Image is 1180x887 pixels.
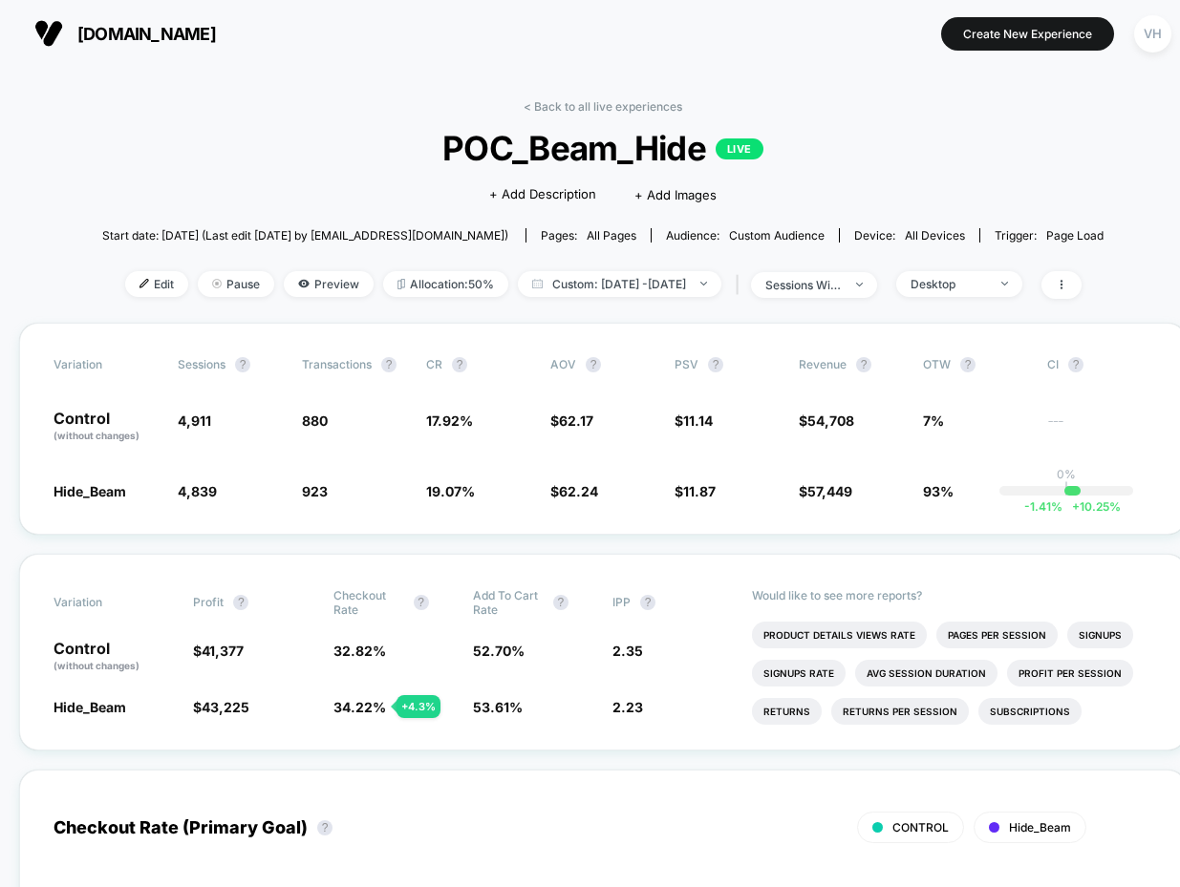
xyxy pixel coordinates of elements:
img: end [1001,282,1008,285]
button: ? [452,357,467,372]
span: 4,839 [178,483,217,499]
img: end [700,282,707,285]
span: 43,225 [202,699,249,715]
div: Audience: [666,228,825,243]
span: Device: [839,228,979,243]
span: + Add Images [634,187,717,202]
span: Profit [193,595,224,609]
span: AOV [550,357,576,371]
span: 93% [923,483,954,499]
span: POC_Beam_Hide [153,128,1054,168]
span: Variation [54,588,159,617]
li: Profit Per Session [1007,660,1133,686]
li: Signups Rate [752,660,846,686]
span: $ [550,483,598,499]
span: 34.22 % [333,699,386,715]
span: all pages [587,228,636,243]
button: ? [317,820,333,835]
span: 62.17 [559,412,593,429]
li: Avg Session Duration [855,660,998,686]
span: | [731,271,751,299]
p: 0% [1057,467,1076,481]
span: Add To Cart Rate [473,588,544,617]
span: (without changes) [54,430,139,441]
span: Checkout Rate [333,588,404,617]
button: ? [553,595,569,610]
button: ? [1068,357,1083,372]
img: calendar [532,279,543,288]
span: -1.41 % [1024,499,1062,514]
li: Returns [752,698,822,725]
p: Control [54,411,159,443]
span: Custom: [DATE] - [DATE] [518,271,721,297]
img: rebalance [397,279,405,289]
span: 4,911 [178,412,211,429]
span: all devices [905,228,965,243]
li: Pages Per Session [936,622,1058,648]
span: 54,708 [807,412,854,429]
span: 57,449 [807,483,852,499]
span: + [1072,499,1080,514]
div: VH [1134,15,1171,53]
button: ? [235,357,250,372]
span: Custom Audience [729,228,825,243]
span: $ [550,412,593,429]
span: 2.35 [612,643,643,659]
span: Page Load [1046,228,1104,243]
p: Control [54,641,174,673]
li: Subscriptions [978,698,1082,725]
button: [DOMAIN_NAME] [29,18,222,49]
span: Revenue [799,357,847,371]
span: OTW [923,357,1028,372]
span: Hide_Beam [54,699,126,715]
div: Pages: [541,228,636,243]
span: 10.25 % [1062,499,1121,514]
button: ? [960,357,976,372]
span: Start date: [DATE] (Last edit [DATE] by [EMAIL_ADDRESS][DOMAIN_NAME]) [102,228,508,243]
p: | [1064,481,1068,496]
p: LIVE [716,138,763,159]
span: 7% [923,412,944,429]
span: 52.70 % [473,643,525,659]
span: Transactions [302,357,372,371]
button: VH [1128,14,1177,53]
img: end [856,283,863,286]
span: Sessions [178,357,225,371]
span: 41,377 [202,643,244,659]
button: ? [586,357,601,372]
span: Hide_Beam [1009,820,1071,834]
li: Signups [1067,622,1133,648]
span: Variation [54,357,159,372]
span: CR [426,357,442,371]
p: Would like to see more reports? [752,588,1152,602]
span: + Add Description [489,185,596,204]
a: < Back to all live experiences [524,99,682,114]
button: ? [640,595,655,610]
span: CI [1047,357,1152,372]
button: ? [856,357,871,372]
span: Preview [284,271,374,297]
span: 880 [302,412,328,429]
span: 53.61 % [473,699,523,715]
span: IPP [612,595,631,609]
span: $ [675,412,713,429]
span: 11.87 [683,483,716,499]
span: 32.82 % [333,643,386,659]
button: ? [381,357,397,372]
img: edit [139,279,149,288]
span: --- [1047,415,1152,443]
div: + 4.3 % [397,695,440,718]
span: Allocation: 50% [383,271,508,297]
span: PSV [675,357,698,371]
span: [DOMAIN_NAME] [77,24,216,44]
button: ? [233,595,248,610]
div: Desktop [911,277,987,291]
div: sessions with impression [765,278,842,292]
span: CONTROL [892,820,949,834]
span: Hide_Beam [54,483,126,499]
img: Visually logo [34,19,63,48]
span: Edit [125,271,188,297]
span: Pause [198,271,274,297]
button: ? [414,595,429,610]
img: end [212,279,222,288]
